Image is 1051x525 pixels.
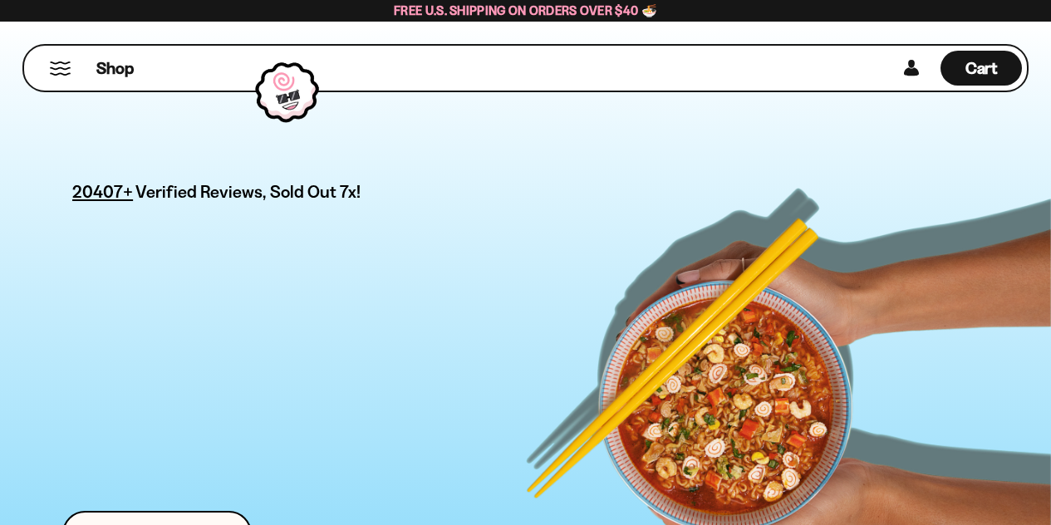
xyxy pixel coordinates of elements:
[96,51,134,86] a: Shop
[940,46,1022,91] div: Cart
[49,61,71,76] button: Mobile Menu Trigger
[72,179,133,204] span: 20407+
[394,2,657,18] span: Free U.S. Shipping on Orders over $40 🍜
[135,181,361,202] span: Verified Reviews, Sold Out 7x!
[96,57,134,80] span: Shop
[965,58,998,78] span: Cart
